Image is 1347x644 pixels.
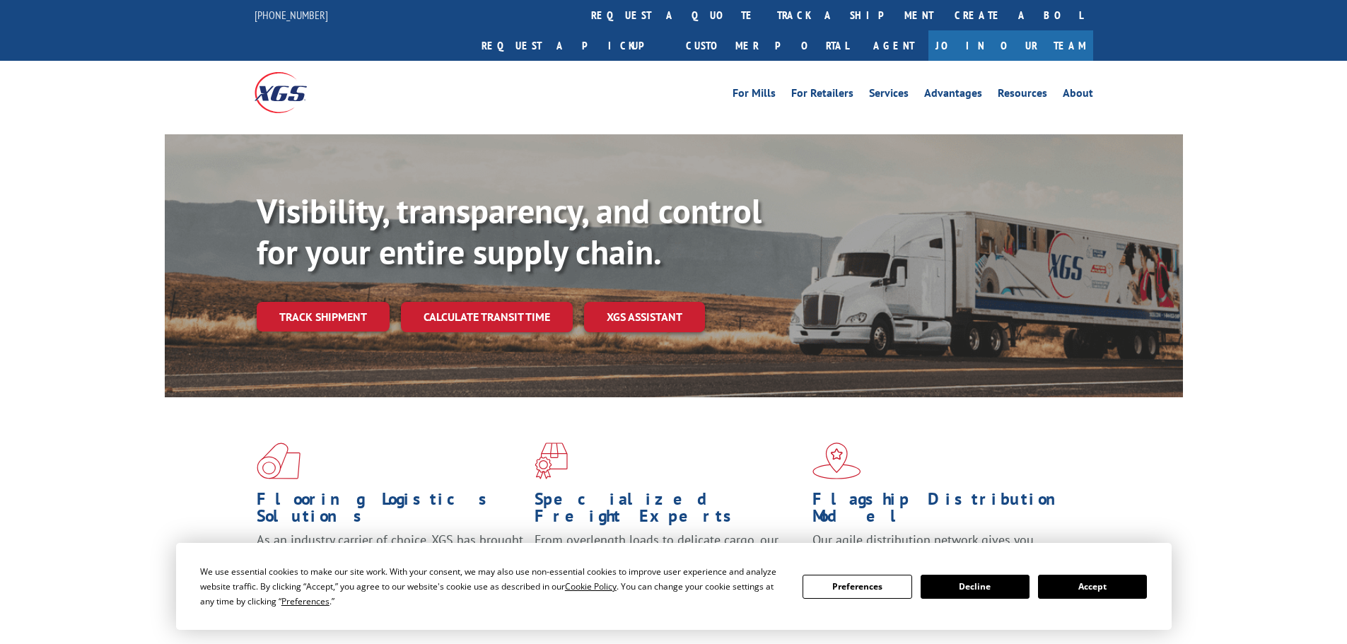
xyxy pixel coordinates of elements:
[535,532,802,595] p: From overlength loads to delicate cargo, our experienced staff knows the best way to move your fr...
[803,575,911,599] button: Preferences
[1038,575,1147,599] button: Accept
[921,575,1030,599] button: Decline
[257,443,301,479] img: xgs-icon-total-supply-chain-intelligence-red
[859,30,928,61] a: Agent
[255,8,328,22] a: [PHONE_NUMBER]
[675,30,859,61] a: Customer Portal
[1063,88,1093,103] a: About
[584,302,705,332] a: XGS ASSISTANT
[257,302,390,332] a: Track shipment
[924,88,982,103] a: Advantages
[257,491,524,532] h1: Flooring Logistics Solutions
[257,532,523,582] span: As an industry carrier of choice, XGS has brought innovation and dedication to flooring logistics...
[791,88,853,103] a: For Retailers
[869,88,909,103] a: Services
[535,491,802,532] h1: Specialized Freight Experts
[812,491,1080,532] h1: Flagship Distribution Model
[812,532,1073,565] span: Our agile distribution network gives you nationwide inventory management on demand.
[733,88,776,103] a: For Mills
[257,189,762,274] b: Visibility, transparency, and control for your entire supply chain.
[200,564,786,609] div: We use essential cookies to make our site work. With your consent, we may also use non-essential ...
[281,595,330,607] span: Preferences
[176,543,1172,630] div: Cookie Consent Prompt
[535,443,568,479] img: xgs-icon-focused-on-flooring-red
[401,302,573,332] a: Calculate transit time
[565,580,617,592] span: Cookie Policy
[471,30,675,61] a: Request a pickup
[812,443,861,479] img: xgs-icon-flagship-distribution-model-red
[928,30,1093,61] a: Join Our Team
[998,88,1047,103] a: Resources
